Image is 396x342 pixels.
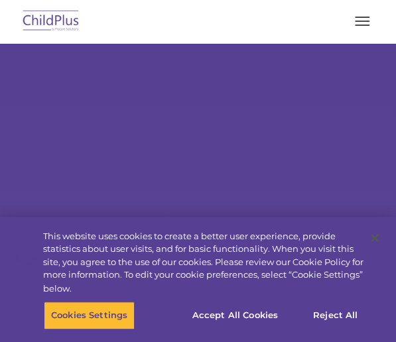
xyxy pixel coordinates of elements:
[43,230,365,295] div: This website uses cookies to create a better user experience, provide statistics about user visit...
[20,6,82,37] img: ChildPlus by Procare Solutions
[294,301,377,329] button: Reject All
[360,223,389,253] button: Close
[44,301,135,329] button: Cookies Settings
[185,301,285,329] button: Accept All Cookies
